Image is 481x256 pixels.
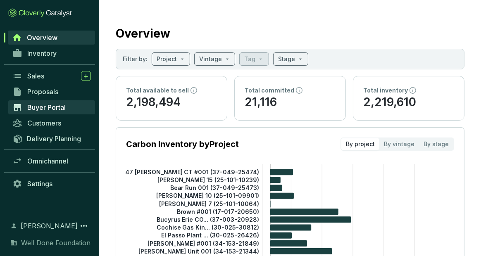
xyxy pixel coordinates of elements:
[8,69,95,83] a: Sales
[126,95,217,110] p: 2,198,494
[8,177,95,191] a: Settings
[8,100,95,114] a: Buyer Portal
[341,138,379,150] div: By project
[148,239,260,247] tspan: [PERSON_NAME] #001 (34-153-21849)
[157,176,260,183] tspan: [PERSON_NAME] 15 (25-101-10239)
[379,138,419,150] div: By vintage
[126,86,189,95] p: Total available to sell
[21,221,78,231] span: [PERSON_NAME]
[8,31,95,45] a: Overview
[170,184,260,191] tspan: Bear Run 001 (37-049-25473)
[123,55,148,63] p: Filter by:
[244,55,255,63] p: Tag
[27,103,66,111] span: Buyer Portal
[116,25,170,42] h2: Overview
[161,232,260,239] tspan: El Passo Plant ... (30-025-26426)
[27,157,68,165] span: Omnichannel
[159,200,260,207] tspan: [PERSON_NAME] 7 (25-101-10064)
[126,138,239,150] p: Carbon Inventory by Project
[27,33,57,42] span: Overview
[21,238,90,248] span: Well Done Foundation
[8,132,95,145] a: Delivery Planning
[363,95,454,110] p: 2,219,610
[8,85,95,99] a: Proposals
[245,86,294,95] p: Total committed
[27,119,61,127] span: Customers
[138,248,260,255] tspan: [PERSON_NAME] Unit 001 (34-153-21344)
[27,88,58,96] span: Proposals
[125,168,260,175] tspan: 47 [PERSON_NAME] CT #001 (37-049-25474)
[156,192,260,199] tspan: [PERSON_NAME] 10 (25-101-09901)
[27,135,81,143] span: Delivery Planning
[8,116,95,130] a: Customers
[245,95,336,110] p: 21,116
[177,208,260,215] tspan: Brown #001 (17-017-20650)
[27,49,57,57] span: Inventory
[341,137,454,151] div: segmented control
[419,138,453,150] div: By stage
[27,72,44,80] span: Sales
[8,154,95,168] a: Omnichannel
[27,180,52,188] span: Settings
[157,216,260,223] tspan: Bucyrus Erie CO... (37-003-20928)
[363,86,408,95] p: Total inventory
[8,46,95,60] a: Inventory
[157,224,260,231] tspan: Cochise Gas Kin... (30-025-30812)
